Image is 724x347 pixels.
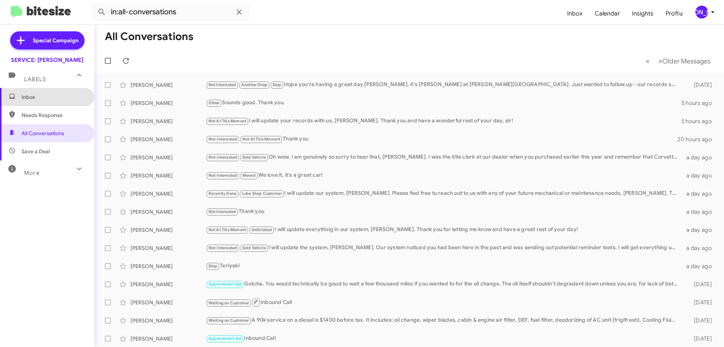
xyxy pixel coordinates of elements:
div: [DATE] [682,317,718,324]
div: Gotcha. You would technically be good to wait a few thousand miles if you wanted to for the oil c... [206,280,682,288]
div: I will update your records with us, [PERSON_NAME]. Thank you and have a wonderful rest of your da... [206,117,681,125]
a: Calendar [589,3,626,25]
div: [PERSON_NAME] [130,226,206,234]
div: a day ago [682,172,718,179]
span: Recently Done [209,191,237,196]
span: All Conversations [21,130,64,137]
div: Oh wow. I am genuinely so sorry to hear that, [PERSON_NAME]. I was the title clerk at our dealer ... [206,153,682,162]
div: I will update everything in our system, [PERSON_NAME]. Thank you for letting me know and have a g... [206,225,682,234]
span: Sold Vehicle [242,245,266,250]
span: Not-Interested [209,155,238,160]
a: Inbox [561,3,589,25]
div: [DATE] [682,281,718,288]
span: Older Messages [663,57,710,65]
div: [DATE] [682,335,718,342]
h1: All Conversations [105,31,193,43]
span: Not-Interested [209,245,238,250]
span: More [24,170,40,176]
span: Not At This Moment [209,227,247,232]
span: Moved [242,173,256,178]
div: a day ago [682,154,718,161]
div: Hope you're having a great day [PERSON_NAME]. it's [PERSON_NAME] at [PERSON_NAME][GEOGRAPHIC_DATA... [206,80,682,89]
div: [PERSON_NAME] [130,99,206,107]
div: [PERSON_NAME] [130,172,206,179]
span: Labels [24,76,46,83]
span: Not-Interested [209,173,238,178]
a: Special Campaign [10,31,84,49]
div: [PERSON_NAME] [130,117,206,125]
div: [PERSON_NAME] [130,154,206,161]
span: Not At This Moment [242,137,281,142]
div: I will update our system, [PERSON_NAME]. Please feel free to reach out to us with any of your fut... [206,189,682,198]
div: [PERSON_NAME] [130,190,206,197]
div: [PERSON_NAME] [130,208,206,216]
span: Waiting on Customer [209,301,249,305]
span: Save a Deal [21,148,50,155]
span: Not Interested [209,209,236,214]
div: [PERSON_NAME] [130,317,206,324]
span: Inbox [21,93,86,101]
span: Appointment Set [209,282,242,287]
div: 20 hours ago [677,136,718,143]
span: Not At This Moment [209,119,247,123]
span: Stop [209,264,218,268]
span: Not Interested [209,82,236,87]
div: a day ago [682,244,718,252]
span: Another Shop [241,82,267,87]
div: [PERSON_NAME] [130,262,206,270]
button: [PERSON_NAME] [689,6,716,19]
span: Unfinished [252,227,272,232]
div: a day ago [682,208,718,216]
div: [PERSON_NAME] [130,299,206,306]
div: We love it, it's a great car! [206,171,682,180]
div: 5 hours ago [681,99,718,107]
div: Inbound Call [206,334,682,343]
div: [PERSON_NAME] [130,335,206,342]
div: I will update the system, [PERSON_NAME]. Our system noticed you had been here in the past and was... [206,244,682,252]
div: [PERSON_NAME] [130,81,206,89]
div: Sounds good. Thank you. [206,99,681,107]
button: Next [654,53,715,69]
div: [DATE] [682,299,718,306]
a: Insights [626,3,660,25]
div: [PERSON_NAME] [130,244,206,252]
div: [DATE] [682,81,718,89]
div: Inbound Call [206,298,682,307]
span: Not-Interested [209,137,238,142]
div: Teriyaki [206,262,682,270]
span: Special Campaign [33,37,78,44]
span: Needs Response [21,111,86,119]
div: [PERSON_NAME] [130,136,206,143]
nav: Page navigation example [641,53,715,69]
div: Thank you [206,207,682,216]
span: Sold Vehicle [242,155,266,160]
a: Profile [660,3,689,25]
div: a day ago [682,262,718,270]
button: Previous [641,53,654,69]
span: Lube Shop Customer [242,191,282,196]
span: Stop [273,82,282,87]
div: [PERSON_NAME] [130,281,206,288]
div: [PERSON_NAME] [695,6,708,19]
span: Waiting on Customer [209,318,249,323]
div: A 90k service on a diesel is $1400 before tax. It includes: oil change, wiper blades, cabin & eng... [206,316,682,325]
div: Thank you [206,135,677,143]
span: « [646,56,650,66]
div: SERVICE: [PERSON_NAME] [11,56,83,64]
span: Appointment Set [209,336,242,341]
span: » [658,56,663,66]
div: 5 hours ago [681,117,718,125]
input: Search [91,3,250,21]
div: a day ago [682,190,718,197]
span: Other [209,100,220,105]
div: a day ago [682,226,718,234]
